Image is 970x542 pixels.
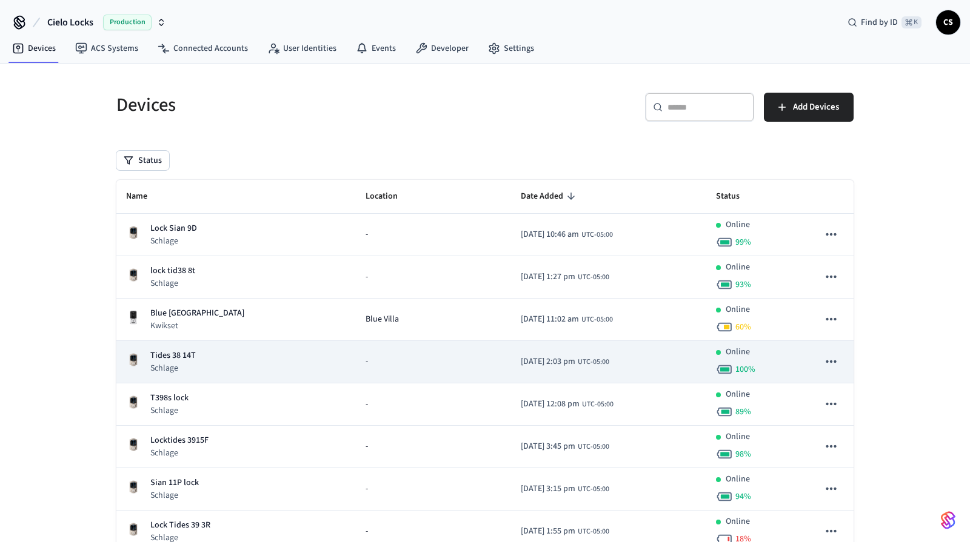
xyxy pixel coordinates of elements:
[2,38,65,59] a: Devices
[521,313,613,326] div: America/Bogota
[726,261,750,274] p: Online
[150,265,195,277] p: lock tid38 8t
[726,303,750,316] p: Online
[126,352,141,367] img: Schlage Sense Smart Deadbolt with Camelot Trim, Front
[578,357,609,368] span: UTC-05:00
[150,477,199,489] p: Sian 11P lock
[521,228,613,241] div: America/Bogota
[582,399,614,410] span: UTC-05:00
[735,321,751,333] span: 60 %
[521,398,614,411] div: America/Bogota
[521,525,575,538] span: [DATE] 1:55 pm
[258,38,346,59] a: User Identities
[838,12,931,33] div: Find by ID⌘ K
[366,313,399,326] span: Blue Villa
[126,395,141,409] img: Schlage Sense Smart Deadbolt with Camelot Trim, Front
[861,16,898,28] span: Find by ID
[366,228,368,241] span: -
[406,38,478,59] a: Developer
[366,398,368,411] span: -
[726,346,750,359] p: Online
[150,447,209,459] p: Schlage
[116,93,478,117] h5: Devices
[47,15,93,30] span: Cielo Locks
[150,434,209,447] p: Locktides 3915F
[716,187,755,206] span: Status
[366,440,368,453] span: -
[366,525,368,538] span: -
[735,491,751,503] span: 94 %
[521,525,609,538] div: America/Bogota
[521,483,609,495] div: America/Bogota
[521,271,575,283] span: [DATE] 1:27 pm
[346,38,406,59] a: Events
[150,320,244,332] p: Kwikset
[116,151,169,170] button: Status
[150,489,199,501] p: Schlage
[581,230,613,240] span: UTC-05:00
[521,355,575,368] span: [DATE] 2:03 pm
[478,38,544,59] a: Settings
[578,272,609,283] span: UTC-05:00
[150,349,196,362] p: Tides 38 14T
[578,526,609,537] span: UTC-05:00
[793,99,839,115] span: Add Devices
[735,406,751,418] span: 89 %
[764,93,854,122] button: Add Devices
[366,483,368,495] span: -
[521,271,609,283] div: America/Bogota
[735,236,751,248] span: 99 %
[581,314,613,325] span: UTC-05:00
[521,228,579,241] span: [DATE] 10:46 am
[126,480,141,494] img: Schlage Sense Smart Deadbolt with Camelot Trim, Front
[150,222,197,235] p: Lock Sian 9D
[726,431,750,443] p: Online
[366,271,368,283] span: -
[126,437,141,452] img: Schlage Sense Smart Deadbolt with Camelot Trim, Front
[366,355,368,368] span: -
[126,268,141,282] img: Schlage Sense Smart Deadbolt with Camelot Trim, Front
[126,187,163,206] span: Name
[150,235,197,247] p: Schlage
[521,398,580,411] span: [DATE] 12:08 pm
[126,310,141,325] img: Kwikset Halo Touchscreen Wifi Enabled Smart Lock, Polished Chrome, Front
[521,355,609,368] div: America/Bogota
[735,448,751,460] span: 98 %
[150,362,196,374] p: Schlage
[148,38,258,59] a: Connected Accounts
[366,187,413,206] span: Location
[150,392,189,405] p: T398s lock
[150,307,244,320] p: Blue [GEOGRAPHIC_DATA]
[65,38,148,59] a: ACS Systems
[901,16,921,28] span: ⌘ K
[521,187,579,206] span: Date Added
[150,277,195,289] p: Schlage
[936,10,960,35] button: CS
[937,12,959,33] span: CS
[150,519,210,532] p: Lock Tides 39 3R
[103,15,152,30] span: Production
[726,219,750,231] p: Online
[521,440,575,453] span: [DATE] 3:45 pm
[521,313,579,326] span: [DATE] 11:02 am
[941,511,955,530] img: SeamLogoGradient.69752ec5.svg
[521,483,575,495] span: [DATE] 3:15 pm
[726,473,750,486] p: Online
[578,484,609,495] span: UTC-05:00
[150,405,189,417] p: Schlage
[578,441,609,452] span: UTC-05:00
[726,388,750,401] p: Online
[521,440,609,453] div: America/Bogota
[735,363,755,375] span: 100 %
[126,522,141,537] img: Schlage Sense Smart Deadbolt with Camelot Trim, Front
[735,279,751,291] span: 93 %
[126,225,141,240] img: Schlage Sense Smart Deadbolt with Camelot Trim, Front
[726,515,750,528] p: Online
